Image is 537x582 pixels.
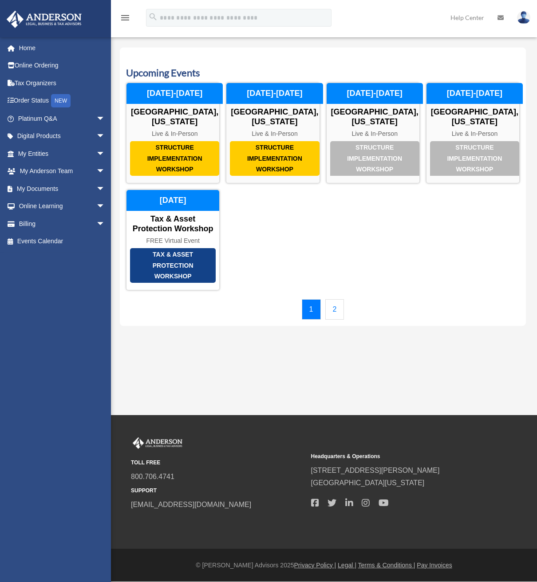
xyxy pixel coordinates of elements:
[330,141,419,176] div: Structure Implementation Workshop
[6,127,118,145] a: Digital Productsarrow_drop_down
[96,162,114,181] span: arrow_drop_down
[131,437,184,449] img: Anderson Advisors Platinum Portal
[131,501,251,508] a: [EMAIL_ADDRESS][DOMAIN_NAME]
[126,130,223,138] div: Live & In-Person
[96,145,114,163] span: arrow_drop_down
[327,83,423,104] div: [DATE]-[DATE]
[6,233,114,250] a: Events Calendar
[6,180,118,198] a: My Documentsarrow_drop_down
[6,145,118,162] a: My Entitiesarrow_drop_down
[126,190,219,211] div: [DATE]
[96,110,114,128] span: arrow_drop_down
[325,299,344,320] a: 2
[426,83,523,104] div: [DATE]-[DATE]
[6,162,118,180] a: My Anderson Teamarrow_drop_down
[126,237,219,245] div: FREE Virtual Event
[430,141,519,176] div: Structure Implementation Workshop
[338,562,356,569] a: Legal |
[4,11,84,28] img: Anderson Advisors Platinum Portal
[311,467,440,474] a: [STREET_ADDRESS][PERSON_NAME]
[130,141,219,176] div: Structure Implementation Workshop
[126,83,223,104] div: [DATE]-[DATE]
[426,83,520,183] a: Structure Implementation Workshop [GEOGRAPHIC_DATA], [US_STATE] Live & In-Person [DATE]-[DATE]
[111,560,537,571] div: © [PERSON_NAME] Advisors 2025
[96,215,114,233] span: arrow_drop_down
[417,562,452,569] a: Pay Invoices
[426,130,523,138] div: Live & In-Person
[130,248,216,283] div: Tax & Asset Protection Workshop
[6,110,118,127] a: Platinum Q&Aarrow_drop_down
[226,83,320,183] a: Structure Implementation Workshop [GEOGRAPHIC_DATA], [US_STATE] Live & In-Person [DATE]-[DATE]
[302,299,321,320] a: 1
[6,198,118,215] a: Online Learningarrow_drop_down
[51,94,71,107] div: NEW
[126,66,520,80] h3: Upcoming Events
[126,83,220,183] a: Structure Implementation Workshop [GEOGRAPHIC_DATA], [US_STATE] Live & In-Person [DATE]-[DATE]
[6,57,118,75] a: Online Ordering
[311,479,425,487] a: [GEOGRAPHIC_DATA][US_STATE]
[327,130,423,138] div: Live & In-Person
[96,180,114,198] span: arrow_drop_down
[358,562,415,569] a: Terms & Conditions |
[126,190,220,290] a: Tax & Asset Protection Workshop Tax & Asset Protection Workshop FREE Virtual Event [DATE]
[226,130,323,138] div: Live & In-Person
[230,141,319,176] div: Structure Implementation Workshop
[131,486,305,495] small: SUPPORT
[120,16,130,23] a: menu
[131,458,305,467] small: TOLL FREE
[96,127,114,146] span: arrow_drop_down
[126,107,223,127] div: [GEOGRAPHIC_DATA], [US_STATE]
[311,452,485,461] small: Headquarters & Operations
[517,11,530,24] img: User Pic
[120,12,130,23] i: menu
[6,215,118,233] a: Billingarrow_drop_down
[426,107,523,127] div: [GEOGRAPHIC_DATA], [US_STATE]
[6,92,118,110] a: Order StatusNEW
[126,214,219,234] div: Tax & Asset Protection Workshop
[326,83,420,183] a: Structure Implementation Workshop [GEOGRAPHIC_DATA], [US_STATE] Live & In-Person [DATE]-[DATE]
[131,473,174,480] a: 800.706.4741
[6,74,118,92] a: Tax Organizers
[6,39,118,57] a: Home
[148,12,158,22] i: search
[294,562,336,569] a: Privacy Policy |
[327,107,423,127] div: [GEOGRAPHIC_DATA], [US_STATE]
[226,107,323,127] div: [GEOGRAPHIC_DATA], [US_STATE]
[96,198,114,216] span: arrow_drop_down
[226,83,323,104] div: [DATE]-[DATE]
